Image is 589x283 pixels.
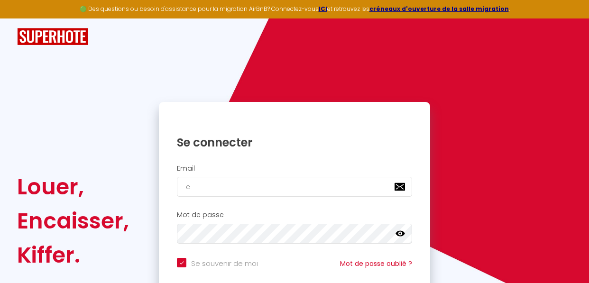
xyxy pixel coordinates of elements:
div: Kiffer. [17,238,129,272]
a: Mot de passe oublié ? [340,259,412,268]
h1: Se connecter [177,135,412,150]
img: SuperHote logo [17,28,88,46]
div: Encaisser, [17,204,129,238]
div: Louer, [17,170,129,204]
input: Ton Email [177,177,412,197]
a: créneaux d'ouverture de la salle migration [369,5,509,13]
h2: Email [177,164,412,173]
a: ICI [319,5,327,13]
h2: Mot de passe [177,211,412,219]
